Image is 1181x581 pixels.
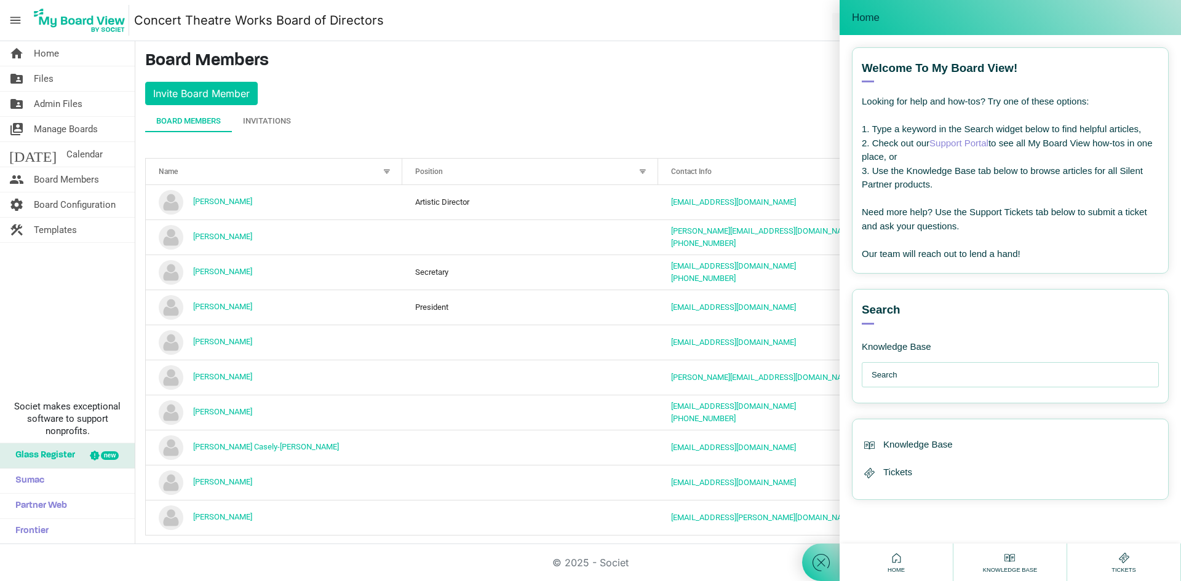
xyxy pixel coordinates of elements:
div: Knowledge Base [862,325,1034,353]
span: folder_shared [9,66,24,91]
img: no-profile-picture.svg [159,330,183,355]
td: column header Position [402,395,659,430]
td: joanie@speersmears.uk is template cell column header Contact Info [658,360,1017,395]
a: [PERSON_NAME] [193,302,252,311]
a: [EMAIL_ADDRESS][DOMAIN_NAME] [671,197,796,207]
div: Need more help? Use the Support Tickets tab below to submit a ticket and ask your questions. [862,205,1159,233]
img: My Board View Logo [30,5,129,36]
img: no-profile-picture.svg [159,470,183,495]
a: Support Portal [929,138,988,148]
span: Knowledge Base [883,438,953,452]
span: folder_shared [9,92,24,116]
input: Search [872,363,1155,387]
a: [PERSON_NAME] [193,477,252,486]
div: Tickets [1108,550,1139,574]
span: Name [159,167,178,176]
span: Sumac [9,468,44,493]
button: Invite Board Member [145,82,258,105]
a: [EMAIL_ADDRESS][DOMAIN_NAME] [671,302,796,312]
div: Welcome to My Board View! [862,60,1159,82]
a: [EMAIL_ADDRESS][DOMAIN_NAME] [671,338,796,347]
td: will@koffel.org is template cell column header Contact Info [658,500,1017,535]
a: [PERSON_NAME] [193,232,252,241]
a: © 2025 - Societ [552,556,629,569]
a: [EMAIL_ADDRESS][DOMAIN_NAME] [671,443,796,452]
a: [PERSON_NAME] [193,372,252,381]
img: no-profile-picture.svg [159,435,183,460]
td: Artistic Director column header Position [402,185,659,219]
a: My Board View Logo [30,5,134,36]
a: Concert Theatre Works Board of Directors [134,8,384,33]
div: 1. Type a keyword in the Search widget below to find helpful articles, [862,122,1159,136]
div: tab-header [145,110,1171,132]
td: pattihickswhaley@yahoo.co.uk is template cell column header Contact Info [658,465,1017,500]
td: Joanie Speers is template cell column header Name [146,360,402,395]
a: [EMAIL_ADDRESS][DOMAIN_NAME] [671,478,796,487]
span: [DATE] [9,142,57,167]
span: Board Members [34,167,99,192]
td: Chuck Schwager is template cell column header Name [146,290,402,325]
div: Home [885,550,908,574]
span: Board Configuration [34,192,116,217]
a: [PERSON_NAME] [193,512,252,521]
span: settings [9,192,24,217]
span: Home [852,12,880,24]
span: Calendar [66,142,103,167]
td: column header Position [402,360,659,395]
img: no-profile-picture.svg [159,400,183,425]
td: column header Position [402,465,659,500]
span: Glass Register [9,443,75,468]
h3: Board Members [145,51,1171,72]
a: [PERSON_NAME] [193,197,252,206]
td: column header Position [402,500,659,535]
div: Tickets [862,465,1159,481]
span: Societ makes exceptional software to support nonprofits. [6,400,129,437]
a: [EMAIL_ADDRESS][DOMAIN_NAME] [671,401,796,411]
span: Templates [34,218,77,242]
a: [PERSON_NAME][EMAIL_ADDRESS][DOMAIN_NAME] [671,373,855,382]
span: home [9,41,24,66]
a: [PERSON_NAME] [193,267,252,276]
td: President column header Position [402,290,659,325]
a: [PERSON_NAME] Casely-[PERSON_NAME] [193,442,339,451]
span: Home [885,566,908,574]
div: 3. Use the Knowledge Base tab below to browse articles for all Silent Partner products. [862,164,1159,192]
div: Knowledge Base [862,438,1159,453]
td: dmdowley@gmail.com is template cell column header Contact Info [658,325,1017,360]
span: Tickets [1108,566,1139,574]
td: Dominic Dowley is template cell column header Name [146,325,402,360]
img: no-profile-picture.svg [159,505,183,530]
span: Manage Boards [34,117,98,141]
a: [PERSON_NAME][EMAIL_ADDRESS][DOMAIN_NAME] [671,226,855,235]
td: margaretcaselyhayford@gmail.com is template cell column header Contact Info [658,430,1017,465]
img: no-profile-picture.svg [159,295,183,320]
div: Invitations [243,115,291,127]
span: Admin Files [34,92,82,116]
span: menu [4,9,27,32]
td: Carlos Stoop is template cell column header Name [146,219,402,255]
a: [PERSON_NAME] [193,407,252,416]
td: column header Position [402,325,659,360]
img: no-profile-picture.svg [159,365,183,390]
td: carolinelawton@gmail.com+16177847904 is template cell column header Contact Info [658,255,1017,290]
td: Lisa Wong is template cell column header Name [146,395,402,430]
span: Home [34,41,59,66]
img: no-profile-picture.svg [159,190,183,215]
div: new [101,451,119,460]
span: Tickets [883,465,912,480]
td: Secretary column header Position [402,255,659,290]
img: no-profile-picture.svg [159,225,183,250]
a: [EMAIL_ADDRESS][PERSON_NAME][DOMAIN_NAME] [671,513,855,522]
td: barclayarts@gmail.com is template cell column header Contact Info [658,185,1017,219]
a: [PERSON_NAME] [193,337,252,346]
td: Margaret Casely-Hayford is template cell column header Name [146,430,402,465]
span: Search [862,302,901,318]
a: [PHONE_NUMBER] [671,239,736,248]
span: Partner Web [9,494,67,518]
td: column header Position [402,219,659,255]
span: switch_account [9,117,24,141]
span: Frontier [9,519,49,543]
img: no-profile-picture.svg [159,260,183,285]
span: Files [34,66,54,91]
div: Board Members [156,115,221,127]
